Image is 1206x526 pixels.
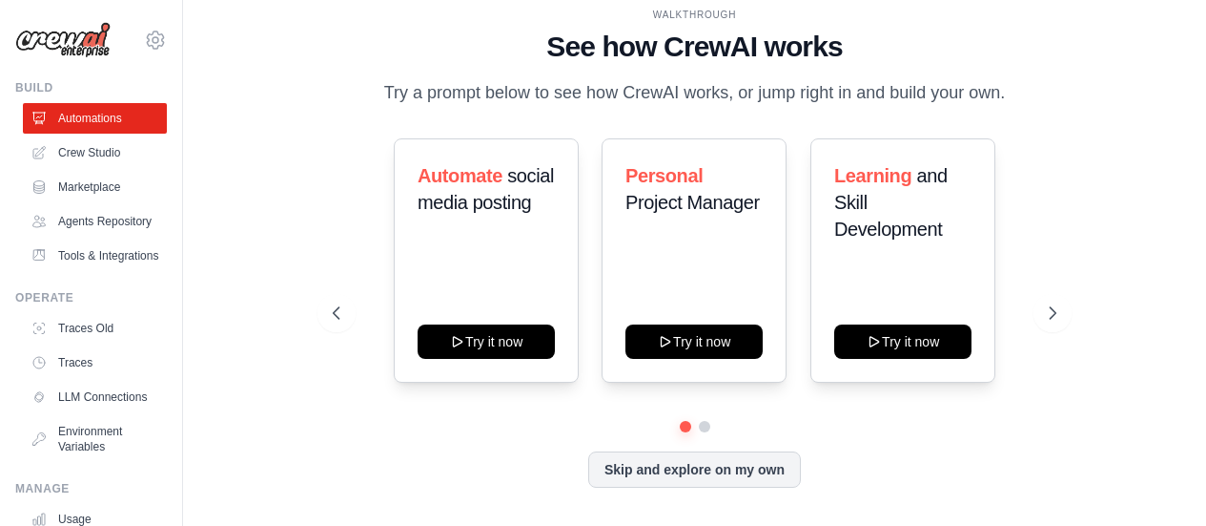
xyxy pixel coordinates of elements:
[23,313,167,344] a: Traces Old
[15,80,167,95] div: Build
[834,165,911,186] span: Learning
[418,165,502,186] span: Automate
[625,165,703,186] span: Personal
[625,192,760,213] span: Project Manager
[834,165,948,240] span: and Skill Development
[23,103,167,134] a: Automations
[23,206,167,237] a: Agents Repository
[333,30,1056,64] h1: See how CrewAI works
[333,8,1056,22] div: WALKTHROUGH
[15,22,111,58] img: Logo
[418,165,554,213] span: social media posting
[418,325,555,359] button: Try it now
[15,481,167,496] div: Manage
[23,241,167,271] a: Tools & Integrations
[23,172,167,202] a: Marketplace
[23,416,167,462] a: Environment Variables
[588,452,801,488] button: Skip and explore on my own
[375,79,1015,107] p: Try a prompt below to see how CrewAI works, or jump right in and build your own.
[15,290,167,305] div: Operate
[23,137,167,168] a: Crew Studio
[834,325,971,359] button: Try it now
[23,347,167,378] a: Traces
[1111,434,1206,526] iframe: Chat Widget
[23,382,167,412] a: LLM Connections
[625,325,763,359] button: Try it now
